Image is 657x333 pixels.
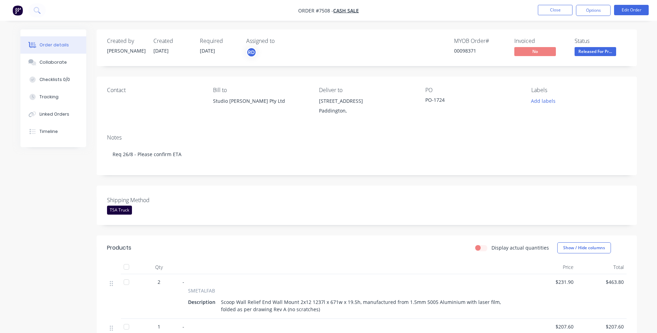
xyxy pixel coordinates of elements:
[333,7,359,14] a: Cash Sale
[576,5,611,16] button: Options
[575,47,616,56] span: Released For Pr...
[20,106,86,123] button: Linked Orders
[218,297,518,314] div: Scoop Wall Relief End Wall Mount 2x12 1237l x 671w x 19.5h, manufactured from 1.5mm 5005 Aluminiu...
[107,244,131,252] div: Products
[538,5,572,15] button: Close
[319,87,414,93] div: Deliver to
[158,323,160,330] span: 1
[491,244,549,251] label: Display actual quantities
[188,287,215,294] span: SMETALFAB
[39,76,70,83] div: Checklists 0/0
[531,87,626,93] div: Labels
[39,42,69,48] div: Order details
[575,47,616,57] button: Released For Pr...
[614,5,649,15] button: Edit Order
[213,87,308,93] div: Bill to
[107,87,202,93] div: Contact
[213,96,308,106] div: Studio [PERSON_NAME] Pty Ltd
[514,47,556,56] span: No
[319,96,414,106] div: [STREET_ADDRESS]
[107,47,145,54] div: [PERSON_NAME]
[514,38,566,44] div: Invoiced
[39,59,67,65] div: Collaborate
[107,196,194,204] label: Shipping Method
[188,297,218,307] div: Description
[213,96,308,118] div: Studio [PERSON_NAME] Pty Ltd
[319,106,414,116] div: Paddington,
[107,38,145,44] div: Created by
[183,279,184,285] span: -
[579,323,624,330] span: $207.60
[529,323,574,330] span: $207.60
[107,206,132,215] div: TSA Truck
[107,134,627,141] div: Notes
[526,260,576,274] div: Price
[246,47,257,57] button: RD
[298,7,333,14] span: Order #7508 -
[20,71,86,88] button: Checklists 0/0
[20,88,86,106] button: Tracking
[579,278,624,286] span: $463.80
[200,47,215,54] span: [DATE]
[107,144,627,165] div: Req 26/8 - Please confirm ETA
[158,278,160,286] span: 2
[39,128,58,135] div: Timeline
[153,38,192,44] div: Created
[454,38,506,44] div: MYOB Order #
[527,96,559,106] button: Add labels
[183,323,184,330] span: -
[319,96,414,118] div: [STREET_ADDRESS]Paddington,
[153,47,169,54] span: [DATE]
[39,94,59,100] div: Tracking
[12,5,23,16] img: Factory
[575,38,627,44] div: Status
[20,54,86,71] button: Collaborate
[425,96,512,106] div: PO-1724
[20,123,86,140] button: Timeline
[454,47,506,54] div: 00098371
[529,278,574,286] span: $231.90
[138,260,180,274] div: Qty
[576,260,627,274] div: Total
[557,242,611,253] button: Show / Hide columns
[246,38,316,44] div: Assigned to
[425,87,520,93] div: PO
[200,38,238,44] div: Required
[20,36,86,54] button: Order details
[39,111,69,117] div: Linked Orders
